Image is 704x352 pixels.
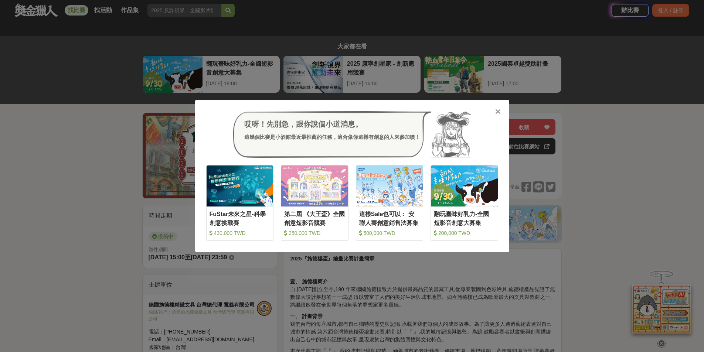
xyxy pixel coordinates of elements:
a: Cover Image第二屆 《大王盃》全國創意短影音競賽 250,000 TWD [281,165,348,241]
div: 這幾個比賽是小酒館最近最推薦的任務，適合像你這樣有創意的人來參加噢！ [244,133,420,141]
div: 430,000 TWD [210,229,271,237]
img: Cover Image [356,165,423,206]
img: Cover Image [431,165,498,206]
img: Cover Image [281,165,348,206]
div: 250,000 TWD [284,229,345,237]
div: 500,000 TWD [359,229,420,237]
div: 翻玩臺味好乳力-全國短影音創意大募集 [434,210,495,226]
img: Cover Image [207,165,273,206]
a: Cover Image這樣Sale也可以： 安聯人壽創意銷售法募集 500,000 TWD [356,165,424,241]
div: 這樣Sale也可以： 安聯人壽創意銷售法募集 [359,210,420,226]
a: Cover Image翻玩臺味好乳力-全國短影音創意大募集 200,000 TWD [431,165,498,241]
a: Cover ImageFuStar未來之星-科學創意挑戰賽 430,000 TWD [206,165,274,241]
div: FuStar未來之星-科學創意挑戰賽 [210,210,271,226]
div: 200,000 TWD [434,229,495,237]
div: 第二屆 《大王盃》全國創意短影音競賽 [284,210,345,226]
img: Avatar [431,111,471,158]
div: 哎呀！先別急，跟你說個小道消息。 [244,119,420,130]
